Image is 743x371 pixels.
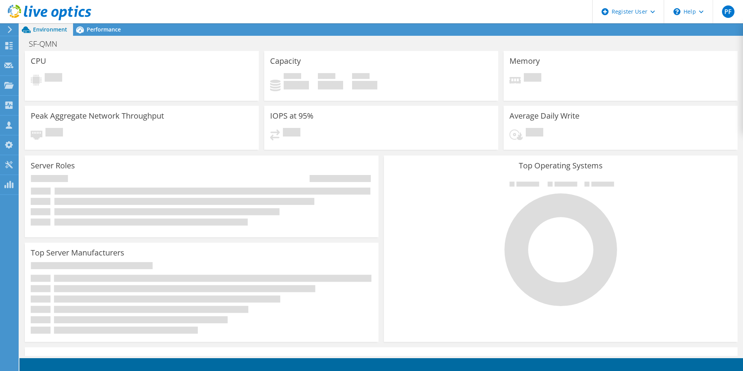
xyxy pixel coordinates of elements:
[352,81,377,89] h4: 0 GiB
[31,112,164,120] h3: Peak Aggregate Network Throughput
[318,73,335,81] span: Free
[25,40,69,48] h1: SF-QMN
[31,248,124,257] h3: Top Server Manufacturers
[509,112,579,120] h3: Average Daily Write
[45,73,62,84] span: Pending
[33,26,67,33] span: Environment
[526,128,543,138] span: Pending
[270,112,314,120] h3: IOPS at 95%
[270,57,301,65] h3: Capacity
[524,73,541,84] span: Pending
[284,81,309,89] h4: 0 GiB
[31,161,75,170] h3: Server Roles
[390,161,732,170] h3: Top Operating Systems
[87,26,121,33] span: Performance
[673,8,680,15] svg: \n
[509,57,540,65] h3: Memory
[284,73,301,81] span: Used
[45,128,63,138] span: Pending
[318,81,343,89] h4: 0 GiB
[352,73,370,81] span: Total
[283,128,300,138] span: Pending
[722,5,734,18] span: PF
[31,57,46,65] h3: CPU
